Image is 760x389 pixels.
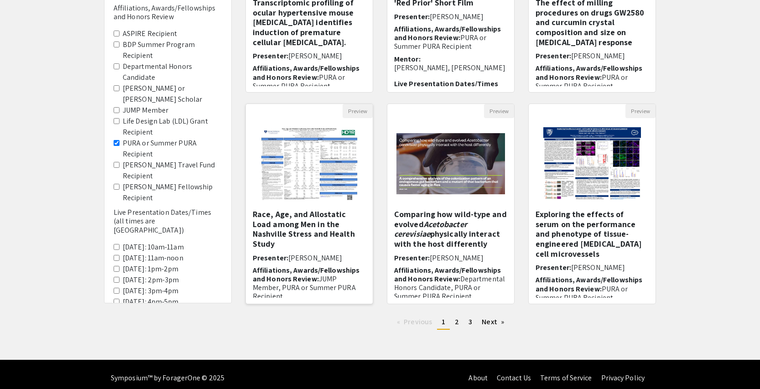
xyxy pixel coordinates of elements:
img: <p>Comparing how wild-type and evolved <em>Acetobacter cerevisiae</em> physically interact with t... [387,124,514,203]
iframe: Chat [7,348,39,382]
span: PURA or Summer PURA Recipient [536,284,628,302]
label: [PERSON_NAME] Fellowship Recipient [123,182,222,203]
label: [DATE]: 11am-noon [123,253,183,264]
span: PURA or Summer PURA Recipient [536,73,628,91]
h6: Affiliations, Awards/Fellowships and Honors Review [114,4,222,21]
a: Privacy Policy [601,373,645,383]
h6: Presenter: [253,254,366,262]
span: PURA or Summer PURA Recipient [253,73,345,91]
h5: Comparing how wild-type and evolved physically interact with the host differently [394,209,507,249]
span: [PERSON_NAME] [571,263,625,272]
span: Mentor: [394,54,421,64]
img: <p>Exploring the effects of serum on the performance and phenotype of tissue-engineered smooth mu... [534,118,650,209]
div: Open Presentation <p>Comparing how wild-type and evolved <em>Acetobacter cerevisiae</em> physical... [387,104,515,304]
label: [DATE]: 3pm-4pm [123,285,179,296]
a: Contact Us [497,373,531,383]
a: About [468,373,488,383]
span: Affiliations, Awards/Fellowships and Honors Review: [536,63,642,82]
label: Life Design Lab (LDL) Grant Recipient [123,116,222,138]
span: [PERSON_NAME] [430,12,484,21]
div: Open Presentation <p>Exploring the effects of serum on the performance and phenotype of tissue-en... [528,104,656,304]
label: [PERSON_NAME] or [PERSON_NAME] Scholar [123,83,222,105]
span: [PERSON_NAME] [571,51,625,61]
span: Affiliations, Awards/Fellowships and Honors Review: [253,265,359,284]
label: JUMP Member [123,105,168,116]
span: Departmental Honors Candidate, PURA or Summer PURA Recipient [394,274,505,301]
span: Live Presentation Dates/Times (all times are [GEOGRAPHIC_DATA]): [394,79,498,106]
label: [DATE]: 2pm-3pm [123,275,179,285]
em: Acetobacter cerevisiae [394,219,467,239]
span: PURA or Summer PURA Recipient [394,33,487,51]
a: Terms of Service [540,373,592,383]
h6: Presenter: [536,52,649,60]
label: [DATE]: 10am-11am [123,242,184,253]
label: ASPIRE Recipient [123,28,177,39]
span: Affiliations, Awards/Fellowships and Honors Review: [394,265,501,284]
button: Preview [343,104,373,118]
h6: Presenter: [253,52,366,60]
a: Next page [477,315,509,329]
label: [DATE]: 1pm-2pm [123,264,179,275]
h6: Presenter: [394,254,507,262]
span: 1 [442,317,445,327]
label: PURA or Summer PURA Recipient [123,138,222,160]
span: Affiliations, Awards/Fellowships and Honors Review: [536,275,642,293]
h6: Presenter: [536,263,649,272]
ul: Pagination [245,315,656,330]
span: 2 [455,317,459,327]
h5: Exploring the effects of serum on the performance and phenotype of tissue-engineered [MEDICAL_DAT... [536,209,649,259]
label: [PERSON_NAME] Travel Fund Recipient [123,160,222,182]
span: [PERSON_NAME] [430,253,484,263]
h6: Presenter: [394,12,507,21]
span: Affiliations, Awards/Fellowships and Honors Review: [253,63,359,82]
img: <p class="ql-align-center"><span style="color: black;">Race, Age, and Allostatic Load among Men i... [251,118,367,209]
button: Preview [484,104,514,118]
label: BDP Summer Program Recipient [123,39,222,61]
span: [PERSON_NAME] [288,51,342,61]
span: JUMP Member, PURA or Summer PURA Recipient [253,274,356,301]
h5: Race, Age, and Allostatic Load among Men in the Nashville Stress and Health Study [253,209,366,249]
div: Open Presentation <p class="ql-align-center"><span style="color: black;">Race, Age, and Allostati... [245,104,373,304]
span: [PERSON_NAME] [288,253,342,263]
span: Previous [404,317,432,327]
span: Affiliations, Awards/Fellowships and Honors Review: [394,24,501,42]
button: Preview [625,104,656,118]
p: [PERSON_NAME], [PERSON_NAME] [394,63,507,72]
h6: Live Presentation Dates/Times (all times are [GEOGRAPHIC_DATA]) [114,208,222,234]
label: [DATE]: 4pm-5pm [123,296,179,307]
label: Departmental Honors Candidate [123,61,222,83]
span: 3 [468,317,472,327]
